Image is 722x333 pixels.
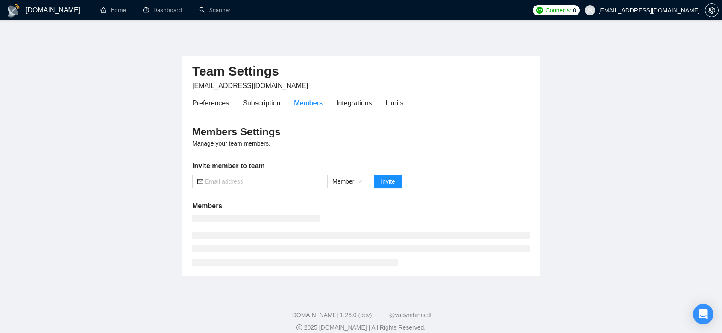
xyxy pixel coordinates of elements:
a: homeHome [100,6,126,14]
span: Invite [381,177,395,186]
span: Member [332,175,362,188]
span: Manage your team members. [192,140,270,147]
div: Open Intercom Messenger [693,304,713,324]
a: setting [705,7,719,14]
button: setting [705,3,719,17]
img: logo [7,4,21,18]
div: Members [294,98,323,108]
span: 0 [573,6,576,15]
h2: Team Settings [192,63,530,80]
button: Invite [374,175,402,188]
span: user [587,7,593,13]
div: Integrations [336,98,372,108]
a: @vadymhimself [389,312,431,318]
h5: Invite member to team [192,161,530,171]
h3: Members Settings [192,125,530,139]
span: [EMAIL_ADDRESS][DOMAIN_NAME] [192,82,308,89]
span: copyright [296,324,302,330]
div: Subscription [243,98,280,108]
span: mail [197,178,203,184]
a: dashboardDashboard [143,6,182,14]
div: 2025 [DOMAIN_NAME] | All Rights Reserved. [7,323,715,332]
h5: Members [192,201,530,211]
div: Limits [386,98,404,108]
span: Connects: [546,6,571,15]
input: Email address [205,177,315,186]
span: setting [705,7,718,14]
img: upwork-logo.png [536,7,543,14]
a: searchScanner [199,6,231,14]
a: [DOMAIN_NAME] 1.26.0 (dev) [291,312,372,318]
div: Preferences [192,98,229,108]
